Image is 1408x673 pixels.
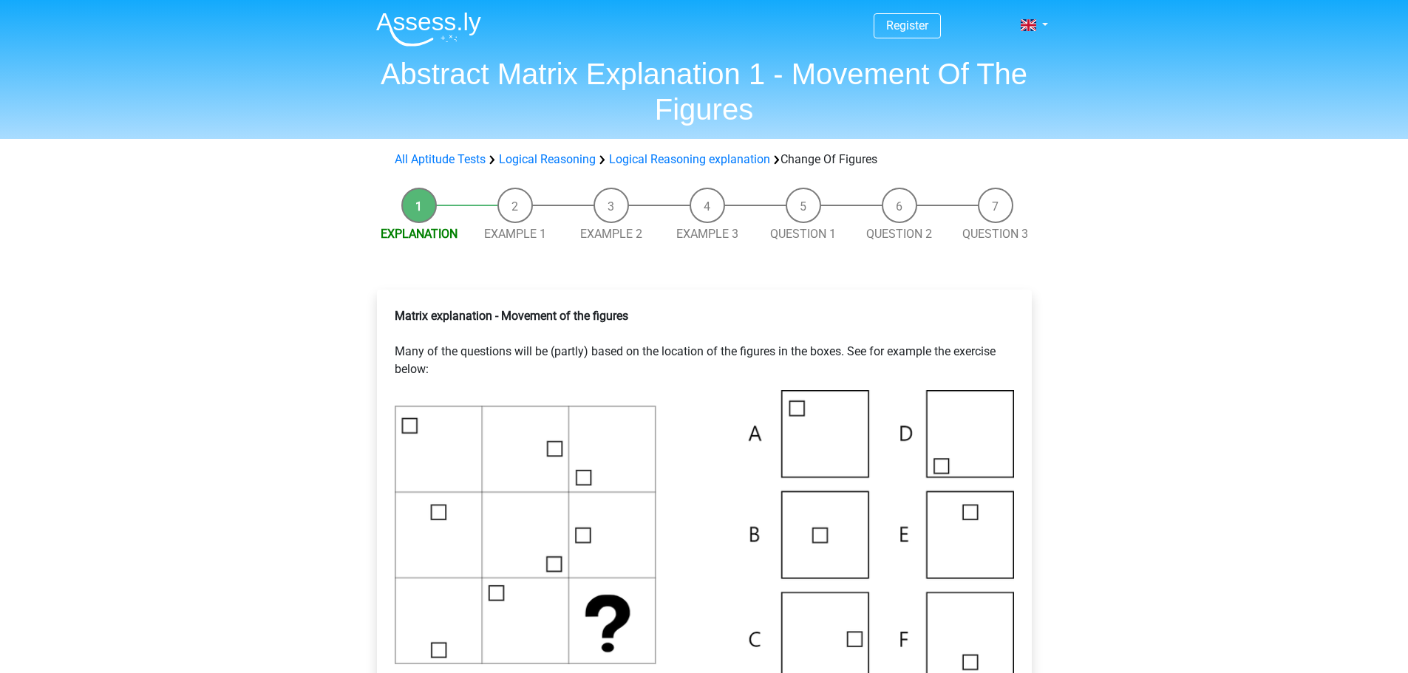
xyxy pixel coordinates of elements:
[389,151,1020,168] div: Change Of Figures
[886,18,928,33] a: Register
[962,227,1028,241] a: Question 3
[376,12,481,47] img: Assessly
[866,227,932,241] a: Question 2
[364,56,1044,127] h1: Abstract Matrix Explanation 1 - Movement Of The Figures
[395,152,486,166] a: All Aptitude Tests
[484,227,546,241] a: Example 1
[395,309,628,323] b: Matrix explanation - Movement of the figures
[609,152,770,166] a: Logical Reasoning explanation
[499,152,596,166] a: Logical Reasoning
[395,307,1014,378] p: Many of the questions will be (partly) based on the location of the figures in the boxes. See for...
[676,227,738,241] a: Example 3
[770,227,836,241] a: Question 1
[580,227,642,241] a: Example 2
[381,227,458,241] a: Explanation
